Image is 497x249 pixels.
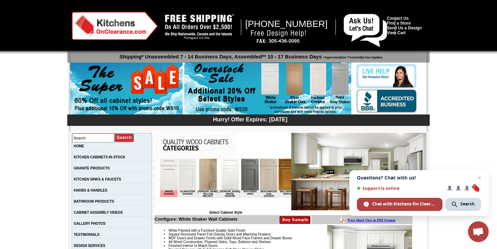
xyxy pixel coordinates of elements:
[387,21,411,26] a: Find a Store
[387,16,409,21] a: Contact Us
[1,2,7,7] img: pdf.png
[357,175,481,181] span: Questions? Chat with us!
[115,133,134,142] input: Submit
[168,232,412,236] li: Square Recessed Panel Full Overlay Doors and Matching Drawers
[74,144,84,148] a: HOME
[245,19,328,29] span: [PHONE_NUMBER]
[387,26,422,30] a: Send Us a Design
[74,188,107,192] a: KNOBS & HANDLES
[74,177,121,181] a: KITCHEN SINKS & FAUCETS
[168,244,412,248] li: Finished Interior to Match Doors
[460,201,475,207] span: Search
[118,31,136,38] td: Bellmonte Maple
[74,222,106,225] a: GALLERY PHOTOS
[71,50,430,59] p: Shipping* Unassembled 7 - 14 Business Days, Assembled** 10 - 17 Business Days
[74,166,110,170] a: GRANITE PRODUCTS
[72,12,158,40] img: Kitchens on Clearance Logo
[160,159,291,211] iframe: Browser incompatible
[74,211,123,214] a: CABINET ASSEMBLY VIDEOS
[168,236,412,240] li: MDF Doors and Drawer Fronts with Solid Wood Face Frames and Drawer Boxes
[74,200,114,203] a: BATHROOM PRODUCTS
[71,116,430,123] div: Hurry! Offer Expires: [DATE]
[322,54,382,59] span: *Approximation **Assembly Fee Applies
[74,233,99,237] a: TESTIMONIALS
[168,240,412,244] li: All Wood Construction, Plywood Sides, Tops, Bottoms and Shelves
[74,244,106,248] a: DESIGN SERVICES
[357,198,442,211] div: Chat with Kitchens On Clearance
[74,155,125,159] a: KITCHEN CABINETS IN-STOCK
[155,216,237,222] b: Configure: White Shaker Wall Cabinets
[387,30,406,35] a: View Cart
[168,229,412,232] li: White Painted with a Furniture Quality Satin Finish
[372,201,436,207] span: Chat with Kitchens On Clearance
[468,221,489,242] div: Open chat
[357,186,442,191] span: Support is online
[209,211,242,214] b: Select Cabinet Style
[8,3,56,7] b: Price Sheet View in PDF Format
[445,198,481,211] div: Search
[475,174,484,182] span: Close chat
[8,1,56,7] a: Price Sheet View in PDF Format
[291,133,427,210] img: White Shaker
